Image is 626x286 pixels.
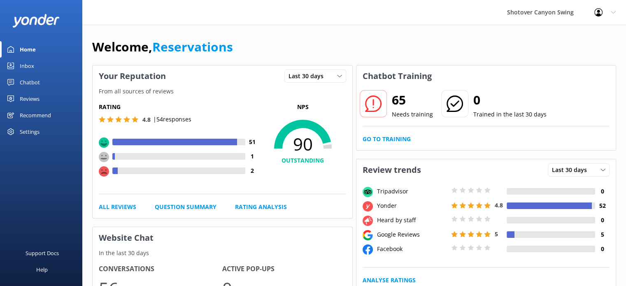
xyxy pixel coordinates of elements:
[375,230,449,239] div: Google Reviews
[20,107,51,123] div: Recommend
[93,227,352,249] h3: Website Chat
[153,115,191,124] p: | 54 responses
[20,41,36,58] div: Home
[595,244,610,253] h4: 0
[473,90,547,110] h2: 0
[20,74,40,91] div: Chatbot
[595,230,610,239] h4: 5
[595,201,610,210] h4: 52
[495,230,498,238] span: 5
[356,159,427,181] h3: Review trends
[93,87,352,96] p: From all sources of reviews
[363,276,416,285] a: Analyse Ratings
[245,137,260,146] h4: 51
[495,201,503,209] span: 4.8
[260,134,346,154] span: 90
[99,102,260,112] h5: Rating
[260,156,346,165] h4: OUTSTANDING
[93,65,172,87] h3: Your Reputation
[552,165,592,174] span: Last 30 days
[12,14,60,28] img: yonder-white-logo.png
[99,264,222,274] h4: Conversations
[235,202,287,212] a: Rating Analysis
[20,123,40,140] div: Settings
[375,187,449,196] div: Tripadvisor
[356,65,438,87] h3: Chatbot Training
[20,91,40,107] div: Reviews
[36,261,48,278] div: Help
[595,187,610,196] h4: 0
[260,102,346,112] p: NPS
[99,202,136,212] a: All Reviews
[363,135,411,144] a: Go to Training
[26,245,59,261] div: Support Docs
[375,244,449,253] div: Facebook
[392,90,433,110] h2: 65
[20,58,34,74] div: Inbox
[142,116,151,123] span: 4.8
[375,201,449,210] div: Yonder
[595,216,610,225] h4: 0
[152,38,233,55] a: Reservations
[93,249,352,258] p: In the last 30 days
[245,166,260,175] h4: 2
[245,152,260,161] h4: 1
[289,72,328,81] span: Last 30 days
[222,264,346,274] h4: Active Pop-ups
[392,110,433,119] p: Needs training
[92,37,233,57] h1: Welcome,
[155,202,216,212] a: Question Summary
[473,110,547,119] p: Trained in the last 30 days
[375,216,449,225] div: Heard by staff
